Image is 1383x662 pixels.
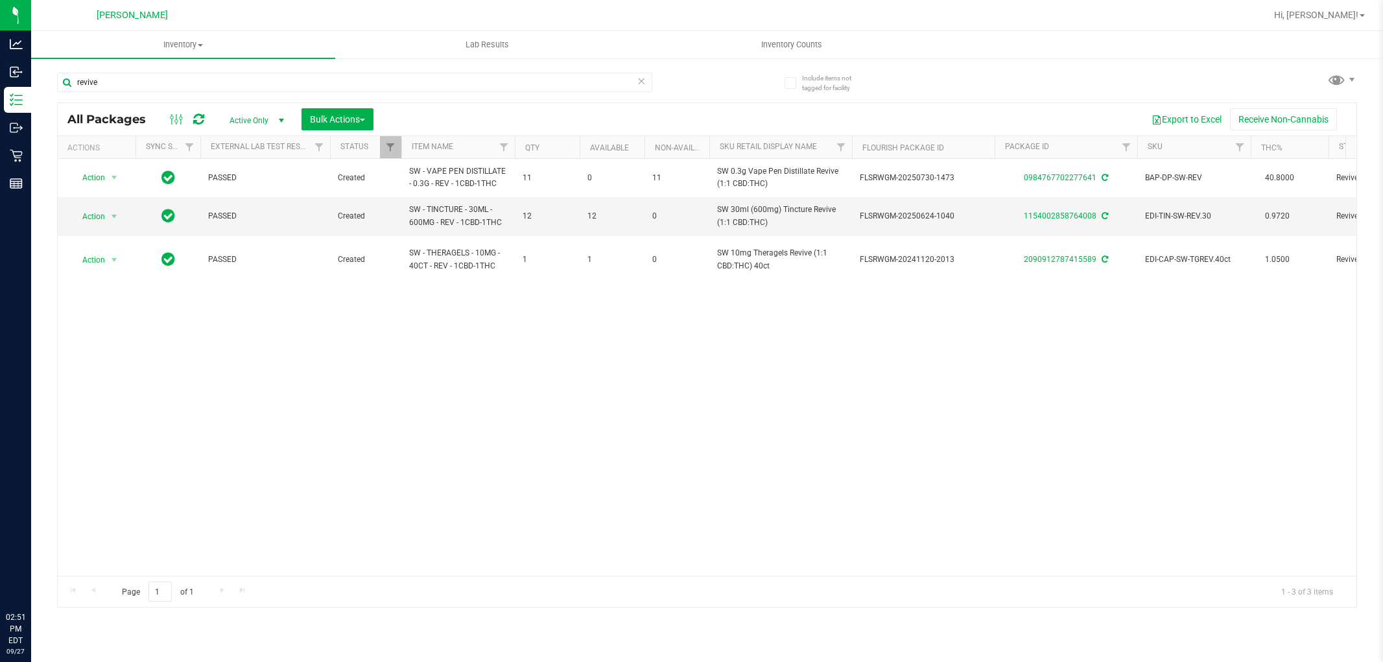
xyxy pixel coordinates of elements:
p: 09/27 [6,646,25,656]
span: 11 [652,172,702,184]
span: SW - VAPE PEN DISTILLATE - 0.3G - REV - 1CBD-1THC [409,165,507,190]
span: Hi, [PERSON_NAME]! [1274,10,1358,20]
span: SW 0.3g Vape Pen Distillate Revive (1:1 CBD:THC) [717,165,844,190]
span: 40.8000 [1259,169,1301,187]
span: 0.9720 [1259,207,1296,226]
span: select [106,207,123,226]
span: BAP-DP-SW-REV [1145,172,1243,184]
span: 12 [523,210,572,222]
span: FLSRWGM-20250624-1040 [860,210,987,222]
span: Action [71,169,106,187]
a: 1154002858764008 [1024,211,1096,220]
a: Strain [1339,142,1365,151]
inline-svg: Inbound [10,65,23,78]
span: SW - TINCTURE - 30ML - 600MG - REV - 1CBD-1THC [409,204,507,228]
span: EDI-TIN-SW-REV.30 [1145,210,1243,222]
a: Qty [525,143,539,152]
a: THC% [1261,143,1283,152]
a: Sync Status [146,142,196,151]
inline-svg: Outbound [10,121,23,134]
span: Sync from Compliance System [1100,255,1108,264]
a: Filter [1229,136,1251,158]
a: SKU [1148,142,1163,151]
a: Status [340,142,368,151]
inline-svg: Analytics [10,38,23,51]
span: EDI-CAP-SW-TGREV.40ct [1145,254,1243,266]
span: Action [71,251,106,269]
span: Include items not tagged for facility [802,73,867,93]
span: Created [338,210,394,222]
span: Sync from Compliance System [1100,211,1108,220]
a: Filter [1116,136,1137,158]
a: Inventory [31,31,335,58]
span: SW 30ml (600mg) Tincture Revive (1:1 CBD:THC) [717,204,844,228]
span: select [106,169,123,187]
span: 0 [587,172,637,184]
button: Bulk Actions [301,108,373,130]
div: Actions [67,143,130,152]
span: 12 [587,210,637,222]
input: 1 [148,582,172,602]
span: Sync from Compliance System [1100,173,1108,182]
span: FLSRWGM-20241120-2013 [860,254,987,266]
span: PASSED [208,254,322,266]
a: External Lab Test Result [211,142,313,151]
a: Available [590,143,629,152]
inline-svg: Inventory [10,93,23,106]
a: 0984767702277641 [1024,173,1096,182]
p: 02:51 PM EDT [6,611,25,646]
span: 1.0500 [1259,250,1296,269]
span: 0 [652,254,702,266]
span: SW - THERAGELS - 10MG - 40CT - REV - 1CBD-1THC [409,247,507,272]
span: Page of 1 [111,582,204,602]
input: Search Package ID, Item Name, SKU, Lot or Part Number... [57,73,652,92]
a: Sku Retail Display Name [720,142,817,151]
iframe: Resource center [13,558,52,597]
span: Lab Results [448,39,526,51]
iframe: Resource center unread badge [38,556,54,572]
button: Export to Excel [1143,108,1230,130]
a: Flourish Package ID [862,143,944,152]
span: Inventory [31,39,335,51]
span: select [106,251,123,269]
span: Inventory Counts [744,39,840,51]
span: Created [338,172,394,184]
span: PASSED [208,210,322,222]
inline-svg: Retail [10,149,23,162]
a: Non-Available [655,143,713,152]
inline-svg: Reports [10,177,23,190]
a: Filter [493,136,515,158]
span: PASSED [208,172,322,184]
a: Lab Results [335,31,639,58]
span: 1 - 3 of 3 items [1271,582,1343,601]
span: All Packages [67,112,159,126]
a: Filter [380,136,401,158]
span: Created [338,254,394,266]
span: In Sync [161,250,175,268]
a: Filter [179,136,200,158]
span: FLSRWGM-20250730-1473 [860,172,987,184]
span: Bulk Actions [310,114,365,124]
span: In Sync [161,169,175,187]
span: Action [71,207,106,226]
span: 1 [587,254,637,266]
a: 2090912787415589 [1024,255,1096,264]
span: 11 [523,172,572,184]
button: Receive Non-Cannabis [1230,108,1337,130]
span: 1 [523,254,572,266]
a: Package ID [1005,142,1049,151]
span: In Sync [161,207,175,225]
span: [PERSON_NAME] [97,10,168,21]
a: Inventory Counts [639,31,943,58]
span: Clear [637,73,646,89]
a: Item Name [412,142,453,151]
span: 0 [652,210,702,222]
span: SW 10mg Theragels Revive (1:1 CBD:THC) 40ct [717,247,844,272]
a: Filter [831,136,852,158]
a: Filter [309,136,330,158]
